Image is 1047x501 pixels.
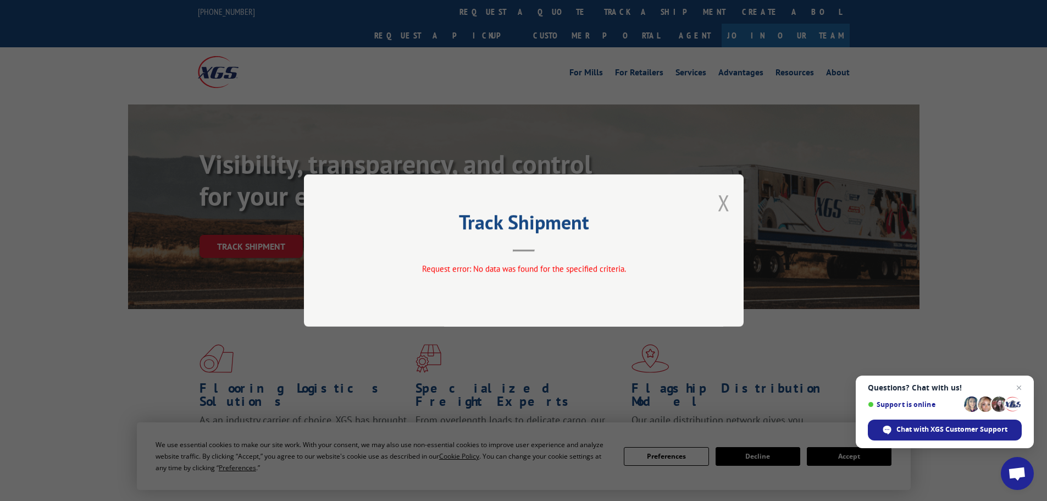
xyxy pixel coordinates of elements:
span: Support is online [868,400,960,409]
h2: Track Shipment [359,214,689,235]
span: Questions? Chat with us! [868,383,1022,392]
div: Chat with XGS Customer Support [868,420,1022,441]
span: Chat with XGS Customer Support [896,425,1007,434]
span: Request error: No data was found for the specified criteria. [422,263,625,274]
div: Open chat [1001,457,1034,490]
button: Close modal [718,188,730,217]
span: Close chat [1012,381,1026,394]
